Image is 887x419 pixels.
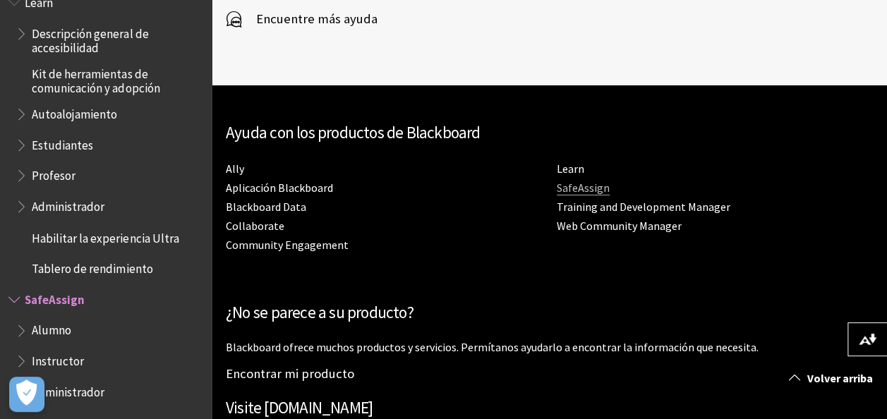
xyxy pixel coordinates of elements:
span: Administrador [32,195,104,214]
a: Encontrar mi producto [226,365,354,382]
a: Ally [226,162,244,176]
span: Encuentre más ayuda [242,8,378,30]
span: Instructor [32,348,84,368]
span: Administrador [32,379,104,399]
span: Profesor [32,164,76,183]
span: Kit de herramientas de comunicación y adopción [32,62,202,95]
a: Learn [557,162,584,176]
span: SafeAssign [25,287,85,306]
span: Alumno [32,318,71,337]
a: Collaborate [226,219,284,233]
a: Visite [DOMAIN_NAME] [226,397,373,418]
button: Abrir preferencias [9,377,44,412]
a: Community Engagement [226,238,349,253]
h2: Ayuda con los productos de Blackboard [226,121,873,145]
nav: Book outline for Blackboard SafeAssign [8,287,203,403]
h2: ¿No se parece a su producto? [226,300,873,325]
span: Descripción general de accesibilidad [32,22,202,55]
a: Encuentre más ayuda [226,8,378,30]
span: Autoalojamiento [32,102,117,121]
span: Estudiantes [32,133,93,152]
a: Aplicación Blackboard [226,181,333,195]
p: Blackboard ofrece muchos productos y servicios. Permítanos ayudarlo a encontrar la información qu... [226,339,873,355]
a: Training and Development Manager [557,200,730,214]
a: Blackboard Data [226,200,306,214]
a: Volver arriba [778,365,887,391]
a: SafeAssign [557,181,610,195]
span: Habilitar la experiencia Ultra [32,226,179,245]
span: Tablero de rendimiento [32,256,152,275]
a: Web Community Manager [557,219,682,233]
